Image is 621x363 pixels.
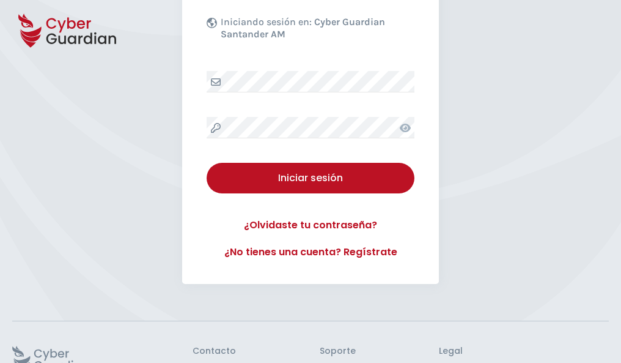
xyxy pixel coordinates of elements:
div: Iniciar sesión [216,171,405,185]
a: ¿Olvidaste tu contraseña? [207,218,414,233]
button: Iniciar sesión [207,163,414,193]
h3: Contacto [193,346,236,357]
h3: Soporte [320,346,356,357]
h3: Legal [439,346,609,357]
a: ¿No tienes una cuenta? Regístrate [207,245,414,260]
